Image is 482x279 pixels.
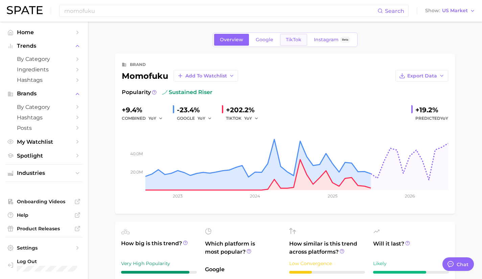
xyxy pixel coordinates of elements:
span: Add to Watchlist [185,73,227,79]
span: Posts [17,125,71,131]
button: ShowUS Market [423,6,477,15]
a: Hashtags [5,112,83,123]
button: Trends [5,41,83,51]
a: Log out. Currently logged in with e-mail nuria@godwinretailgroup.com. [5,256,83,274]
div: Low Convergence [289,259,365,268]
span: How big is this trend? [121,239,197,256]
div: +9.4% [122,104,167,115]
a: by Category [5,102,83,112]
span: sustained riser [162,88,212,96]
span: Settings [17,245,71,251]
span: Predicted [415,114,448,122]
span: Log Out [17,258,90,264]
input: Search here for a brand, industry, or ingredient [64,5,377,17]
div: +19.2% [415,104,448,115]
div: momofuku [122,70,238,82]
button: YoY [148,114,163,122]
span: Google [205,265,281,274]
div: Very High Popularity [121,259,197,268]
a: Ingredients [5,64,83,75]
a: by Category [5,54,83,64]
span: Onboarding Videos [17,199,71,205]
div: +202.2% [226,104,263,115]
div: Likely [373,259,449,268]
button: Add to Watchlist [174,70,238,82]
span: My Watchlist [17,139,71,145]
span: Home [17,29,71,36]
div: 7 / 10 [373,271,449,274]
a: Hashtags [5,75,83,85]
div: GOOGLE [177,114,216,122]
a: Google [250,34,279,46]
span: Hashtags [17,77,71,83]
span: Popularity [122,88,151,96]
tspan: 2026 [405,193,415,199]
div: 3 / 10 [289,271,365,274]
span: by Category [17,56,71,62]
a: Help [5,210,83,220]
div: TIKTOK [226,114,263,122]
span: Export Data [407,73,437,79]
a: TikTok [280,34,307,46]
button: Brands [5,89,83,99]
span: Search [385,8,404,14]
span: YoY [244,115,252,121]
span: TikTok [286,37,301,43]
tspan: 2023 [173,193,183,199]
span: YoY [198,115,205,121]
a: Spotlight [5,150,83,161]
span: Google [256,37,273,43]
span: Ingredients [17,66,71,73]
div: -23.4% [177,104,216,115]
span: Will it last? [373,240,449,256]
a: My Watchlist [5,137,83,147]
div: brand [130,61,146,69]
span: Help [17,212,71,218]
div: 9 / 10 [121,271,197,274]
button: Industries [5,168,83,178]
span: Hashtags [17,114,71,121]
a: Home [5,27,83,38]
span: Instagram [314,37,339,43]
span: How similar is this trend across platforms? [289,240,365,256]
span: Industries [17,170,71,176]
tspan: 2024 [250,193,260,199]
span: US Market [442,9,468,13]
div: combined [122,114,167,122]
span: Product Releases [17,226,71,232]
span: YoY [148,115,156,121]
span: Which platform is most popular? [205,240,281,262]
span: Overview [220,37,243,43]
a: Overview [214,34,249,46]
span: YoY [440,116,448,121]
button: YoY [198,114,212,122]
a: InstagramBeta [308,34,356,46]
span: Beta [342,37,348,43]
span: Spotlight [17,153,71,159]
img: sustained riser [162,90,167,95]
img: SPATE [7,6,43,14]
span: Trends [17,43,71,49]
button: YoY [244,114,259,122]
a: Posts [5,123,83,133]
span: Brands [17,91,71,97]
tspan: 2025 [328,193,338,199]
a: Onboarding Videos [5,196,83,207]
a: Settings [5,243,83,253]
span: Show [425,9,440,13]
button: Export Data [395,70,448,82]
a: Product Releases [5,224,83,234]
span: by Category [17,104,71,110]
